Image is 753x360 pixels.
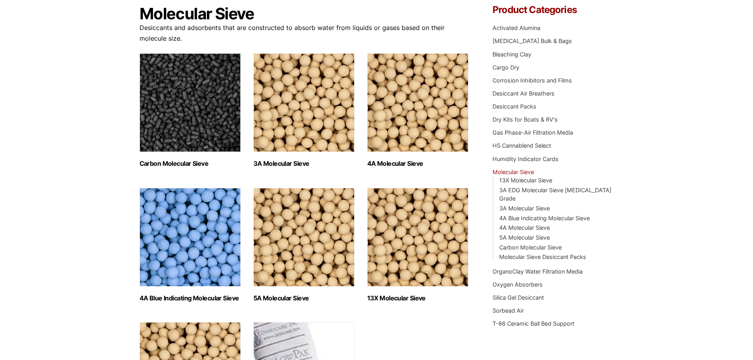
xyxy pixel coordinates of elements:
[493,294,544,301] a: Silica Gel Desiccant
[140,53,241,167] a: Visit product category Carbon Molecular Sieve
[499,187,611,202] a: 3A EDG Molecular Sieve [MEDICAL_DATA] Grade
[140,22,469,44] p: Desiccants and adsorbents that are constructed to absorb water from liquids or gases based on the...
[493,320,574,327] a: T-86 Ceramic Ball Bed Support
[493,90,555,97] a: Desiccant Air Breathers
[493,37,572,44] a: [MEDICAL_DATA] Bulk & Bags
[499,244,562,251] a: Carbon Molecular Sieve
[140,53,241,152] img: Carbon Molecular Sieve
[367,160,468,167] h2: 4A Molecular Sieve
[493,281,543,288] a: Oxygen Absorbers
[499,215,590,221] a: 4A Blue Indicating Molecular Sieve
[493,116,558,123] a: Dry Kits for Boats & RV's
[140,5,469,22] h1: Molecular Sieve
[253,160,355,167] h2: 3A Molecular Sieve
[367,294,468,302] h2: 13X Molecular Sieve
[493,268,583,275] a: OrganoClay Water Filtration Media
[499,234,550,241] a: 5A Molecular Sieve
[499,177,552,184] a: 13X Molecular Sieve
[493,103,536,110] a: Desiccant Packs
[253,53,355,167] a: Visit product category 3A Molecular Sieve
[140,188,241,287] img: 4A Blue Indicating Molecular Sieve
[493,24,540,31] a: Activated Alumina
[367,188,468,302] a: Visit product category 13X Molecular Sieve
[493,307,524,314] a: Sorbead Air
[493,51,531,58] a: Bleaching Clay
[253,53,355,152] img: 3A Molecular Sieve
[140,160,241,167] h2: Carbon Molecular Sieve
[367,53,468,152] img: 4A Molecular Sieve
[367,53,468,167] a: Visit product category 4A Molecular Sieve
[493,142,551,149] a: HS Cannablend Select
[493,169,534,175] a: Molecular Sieve
[493,5,613,15] h4: Product Categories
[499,205,550,212] a: 3A Molecular Sieve
[493,156,559,162] a: Humidity Indicator Cards
[253,294,355,302] h2: 5A Molecular Sieve
[499,224,550,231] a: 4A Molecular Sieve
[140,294,241,302] h2: 4A Blue Indicating Molecular Sieve
[493,77,572,84] a: Corrosion Inhibitors and Films
[493,129,573,136] a: Gas Phase-Air Filtration Media
[493,64,519,71] a: Cargo Dry
[253,188,355,287] img: 5A Molecular Sieve
[253,188,355,302] a: Visit product category 5A Molecular Sieve
[140,188,241,302] a: Visit product category 4A Blue Indicating Molecular Sieve
[499,253,586,260] a: Molecular Sieve Desiccant Packs
[367,188,468,287] img: 13X Molecular Sieve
